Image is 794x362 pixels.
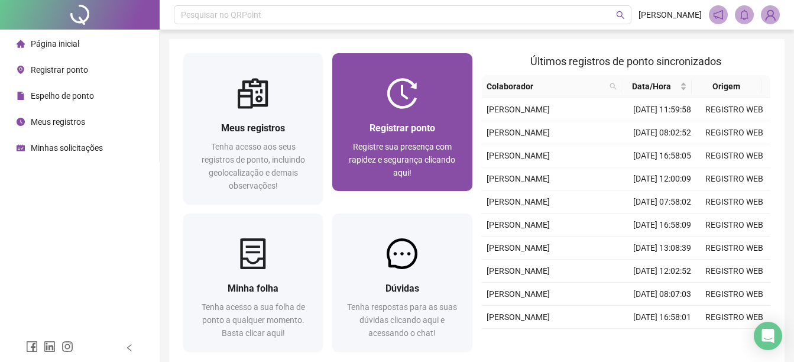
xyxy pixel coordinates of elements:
[626,144,698,167] td: [DATE] 16:58:05
[698,306,770,329] td: REGISTRO WEB
[487,174,550,183] span: [PERSON_NAME]
[347,302,457,338] span: Tenha respostas para as suas dúvidas clicando aqui e acessando o chat!
[698,121,770,144] td: REGISTRO WEB
[385,283,419,294] span: Dúvidas
[487,289,550,299] span: [PERSON_NAME]
[332,214,472,351] a: DúvidasTenha respostas para as suas dúvidas clicando aqui e acessando o chat!
[698,237,770,260] td: REGISTRO WEB
[487,243,550,253] span: [PERSON_NAME]
[370,122,435,134] span: Registrar ponto
[487,312,550,322] span: [PERSON_NAME]
[626,167,698,190] td: [DATE] 12:00:09
[31,91,94,101] span: Espelho de ponto
[626,260,698,283] td: [DATE] 12:02:52
[487,105,550,114] span: [PERSON_NAME]
[487,220,550,230] span: [PERSON_NAME]
[183,214,323,351] a: Minha folhaTenha acesso a sua folha de ponto a qualquer momento. Basta clicar aqui!
[610,83,617,90] span: search
[183,53,323,204] a: Meus registrosTenha acesso aos seus registros de ponto, incluindo geolocalização e demais observa...
[487,197,550,206] span: [PERSON_NAME]
[692,75,761,98] th: Origem
[626,306,698,329] td: [DATE] 16:58:01
[698,260,770,283] td: REGISTRO WEB
[621,75,691,98] th: Data/Hora
[698,283,770,306] td: REGISTRO WEB
[17,118,25,126] span: clock-circle
[26,341,38,353] span: facebook
[626,214,698,237] td: [DATE] 16:58:09
[626,80,677,93] span: Data/Hora
[698,167,770,190] td: REGISTRO WEB
[17,92,25,100] span: file
[626,98,698,121] td: [DATE] 11:59:58
[202,142,305,190] span: Tenha acesso aos seus registros de ponto, incluindo geolocalização e demais observações!
[626,121,698,144] td: [DATE] 08:02:52
[31,117,85,127] span: Meus registros
[626,283,698,306] td: [DATE] 08:07:03
[17,144,25,152] span: schedule
[754,322,782,350] div: Open Intercom Messenger
[698,144,770,167] td: REGISTRO WEB
[31,143,103,153] span: Minhas solicitações
[607,77,619,95] span: search
[31,39,79,49] span: Página inicial
[17,40,25,48] span: home
[761,6,779,24] img: 94546
[713,9,724,20] span: notification
[530,55,721,67] span: Últimos registros de ponto sincronizados
[61,341,73,353] span: instagram
[332,53,472,191] a: Registrar pontoRegistre sua presença com rapidez e segurança clicando aqui!
[228,283,278,294] span: Minha folha
[626,237,698,260] td: [DATE] 13:08:39
[202,302,305,338] span: Tenha acesso a sua folha de ponto a qualquer momento. Basta clicar aqui!
[125,344,134,352] span: left
[31,65,88,75] span: Registrar ponto
[739,9,750,20] span: bell
[44,341,56,353] span: linkedin
[487,80,605,93] span: Colaborador
[349,142,455,177] span: Registre sua presença com rapidez e segurança clicando aqui!
[487,128,550,137] span: [PERSON_NAME]
[616,11,625,20] span: search
[487,266,550,276] span: [PERSON_NAME]
[639,8,702,21] span: [PERSON_NAME]
[626,190,698,214] td: [DATE] 07:58:02
[626,329,698,352] td: [DATE] 11:59:05
[698,214,770,237] td: REGISTRO WEB
[698,98,770,121] td: REGISTRO WEB
[17,66,25,74] span: environment
[698,329,770,352] td: REGISTRO WEB
[221,122,285,134] span: Meus registros
[698,190,770,214] td: REGISTRO WEB
[487,151,550,160] span: [PERSON_NAME]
